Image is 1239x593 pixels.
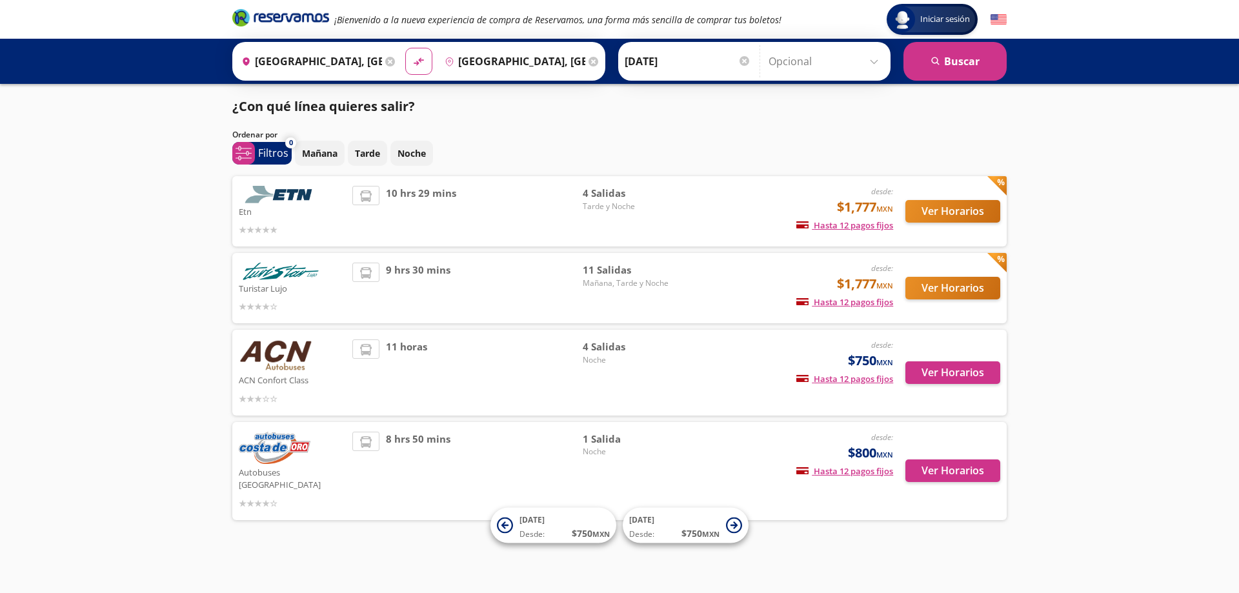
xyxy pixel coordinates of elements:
span: 9 hrs 30 mins [386,263,450,314]
p: Mañana [302,146,337,160]
button: Ver Horarios [905,200,1000,223]
small: MXN [876,450,893,459]
span: Iniciar sesión [915,13,975,26]
small: MXN [592,529,610,539]
em: ¡Bienvenido a la nueva experiencia de compra de Reservamos, una forma más sencilla de comprar tus... [334,14,781,26]
em: desde: [871,263,893,274]
em: desde: [871,339,893,350]
span: Mañana, Tarde y Noche [583,277,673,289]
span: 1 Salida [583,432,673,447]
span: Hasta 12 pagos fijos [796,373,893,385]
p: Filtros [258,145,288,161]
span: $1,777 [837,197,893,217]
p: ACN Confort Class [239,372,346,387]
span: $800 [848,443,893,463]
span: 4 Salidas [583,186,673,201]
p: Etn [239,203,346,219]
img: ACN Confort Class [239,339,312,372]
button: [DATE]Desde:$750MXN [623,508,749,543]
span: Noche [583,354,673,366]
span: [DATE] [629,514,654,525]
button: Ver Horarios [905,277,1000,299]
button: [DATE]Desde:$750MXN [490,508,616,543]
small: MXN [702,529,720,539]
a: Brand Logo [232,8,329,31]
input: Buscar Destino [439,45,585,77]
span: Tarde y Noche [583,201,673,212]
img: Autobuses Costa de Oro [239,432,310,464]
button: Mañana [295,141,345,166]
span: 8 hrs 50 mins [386,432,450,510]
span: Hasta 12 pagos fijos [796,296,893,308]
span: $750 [848,351,893,370]
span: Desde: [629,528,654,540]
span: 11 horas [386,339,427,406]
button: English [991,12,1007,28]
img: Turistar Lujo [239,263,323,280]
p: Turistar Lujo [239,280,346,296]
span: Hasta 12 pagos fijos [796,465,893,477]
small: MXN [876,357,893,367]
p: Autobuses [GEOGRAPHIC_DATA] [239,464,346,492]
span: $ 750 [572,527,610,540]
img: Etn [239,186,323,203]
span: Noche [583,446,673,457]
input: Opcional [769,45,884,77]
i: Brand Logo [232,8,329,27]
span: $1,777 [837,274,893,294]
small: MXN [876,204,893,214]
button: Buscar [903,42,1007,81]
button: Tarde [348,141,387,166]
small: MXN [876,281,893,290]
button: Noche [390,141,433,166]
span: [DATE] [519,514,545,525]
p: ¿Con qué línea quieres salir? [232,97,415,116]
p: Noche [398,146,426,160]
button: 0Filtros [232,142,292,165]
span: 10 hrs 29 mins [386,186,456,237]
span: 11 Salidas [583,263,673,277]
span: 4 Salidas [583,339,673,354]
em: desde: [871,186,893,197]
input: Buscar Origen [236,45,382,77]
span: 0 [289,137,293,148]
span: $ 750 [681,527,720,540]
span: Hasta 12 pagos fijos [796,219,893,231]
button: Ver Horarios [905,361,1000,384]
em: desde: [871,432,893,443]
span: Desde: [519,528,545,540]
p: Tarde [355,146,380,160]
button: Ver Horarios [905,459,1000,482]
input: Elegir Fecha [625,45,751,77]
p: Ordenar por [232,129,277,141]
